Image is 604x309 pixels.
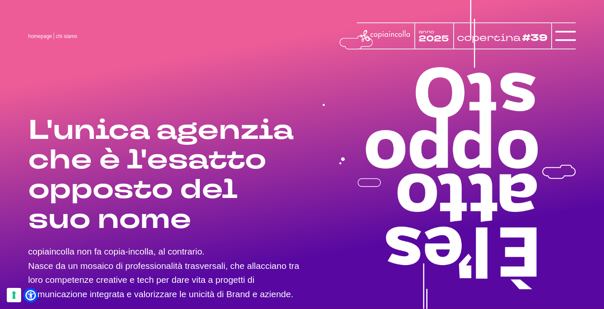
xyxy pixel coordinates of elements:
[419,33,449,44] tspan: 2025
[56,33,77,39] span: chi siamo
[457,31,521,44] tspan: copertina
[522,31,547,45] tspan: #39
[25,290,36,301] a: Open Accessibility Menu
[419,28,435,35] tspan: anno
[28,116,302,235] h1: L'unica agenzia che è l'esatto opposto del suo nome
[7,288,21,302] button: Le tue preferenze relative al consenso per le tecnologie di tracciamento
[28,244,302,301] p: copiaincolla non fa copia-incolla, al contrario. Nasce da un mosaico di professionalità trasversa...
[28,33,52,39] a: homepage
